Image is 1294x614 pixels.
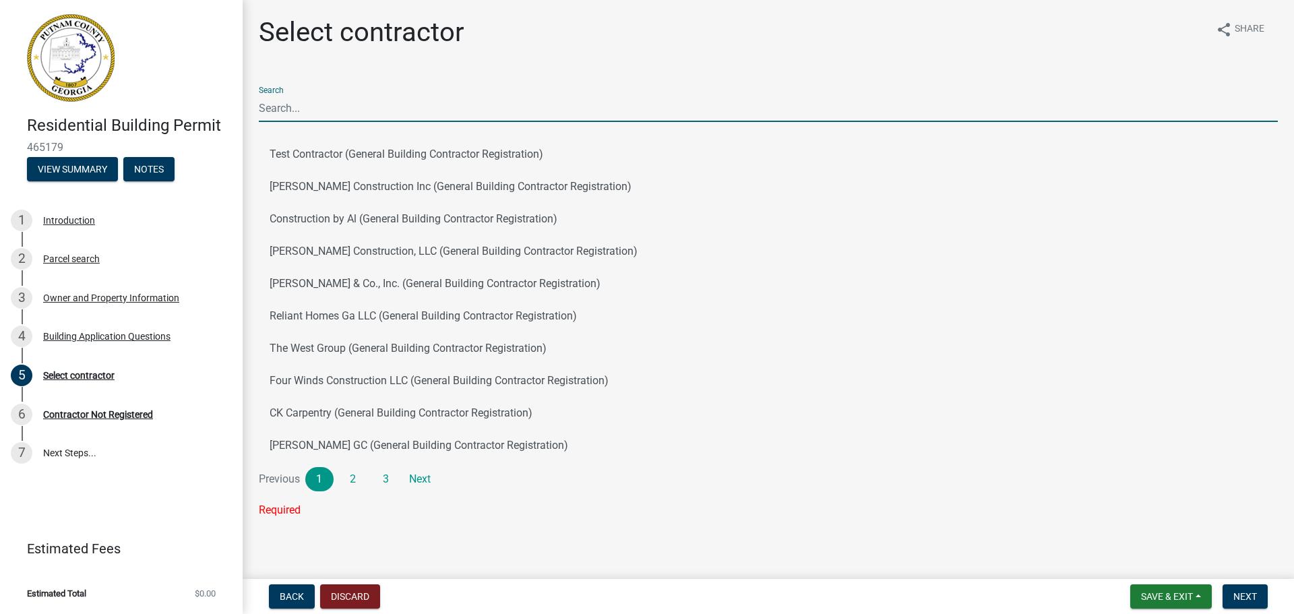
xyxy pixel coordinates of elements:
button: shareShare [1205,16,1275,42]
a: 1 [305,467,334,491]
button: Construction by Al (General Building Contractor Registration) [259,203,1278,235]
a: 2 [339,467,367,491]
button: Discard [320,584,380,609]
i: share [1216,22,1232,38]
a: Estimated Fees [11,535,221,562]
button: Reliant Homes Ga LLC (General Building Contractor Registration) [259,300,1278,332]
img: Putnam County, Georgia [27,14,115,102]
div: 2 [11,248,32,270]
span: Estimated Total [27,589,86,598]
button: Save & Exit [1130,584,1212,609]
nav: Page navigation [259,467,1278,491]
span: Save & Exit [1141,591,1193,602]
a: 3 [372,467,400,491]
h1: Select contractor [259,16,464,49]
span: 465179 [27,141,216,154]
button: Test Contractor (General Building Contractor Registration) [259,138,1278,171]
button: [PERSON_NAME] Construction Inc (General Building Contractor Registration) [259,171,1278,203]
button: CK Carpentry (General Building Contractor Registration) [259,397,1278,429]
button: Back [269,584,315,609]
div: Introduction [43,216,95,225]
button: Notes [123,157,175,181]
div: Owner and Property Information [43,293,179,303]
div: Select contractor [43,371,115,380]
button: The West Group (General Building Contractor Registration) [259,332,1278,365]
h4: Residential Building Permit [27,116,232,135]
div: 7 [11,442,32,464]
span: $0.00 [195,589,216,598]
div: 6 [11,404,32,425]
div: 5 [11,365,32,386]
div: Parcel search [43,254,100,264]
button: [PERSON_NAME] Construction, LLC (General Building Contractor Registration) [259,235,1278,268]
div: Contractor Not Registered [43,410,153,419]
span: Share [1235,22,1264,38]
div: Building Application Questions [43,332,171,341]
button: Four Winds Construction LLC (General Building Contractor Registration) [259,365,1278,397]
div: 4 [11,326,32,347]
wm-modal-confirm: Summary [27,164,118,175]
div: 1 [11,210,32,231]
a: Next [406,467,434,491]
span: Next [1233,591,1257,602]
button: [PERSON_NAME] GC (General Building Contractor Registration) [259,429,1278,462]
span: Back [280,591,304,602]
div: Required [259,502,1278,518]
wm-modal-confirm: Notes [123,164,175,175]
div: 3 [11,287,32,309]
button: Next [1223,584,1268,609]
button: View Summary [27,157,118,181]
button: [PERSON_NAME] & Co., Inc. (General Building Contractor Registration) [259,268,1278,300]
input: Search... [259,94,1278,122]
